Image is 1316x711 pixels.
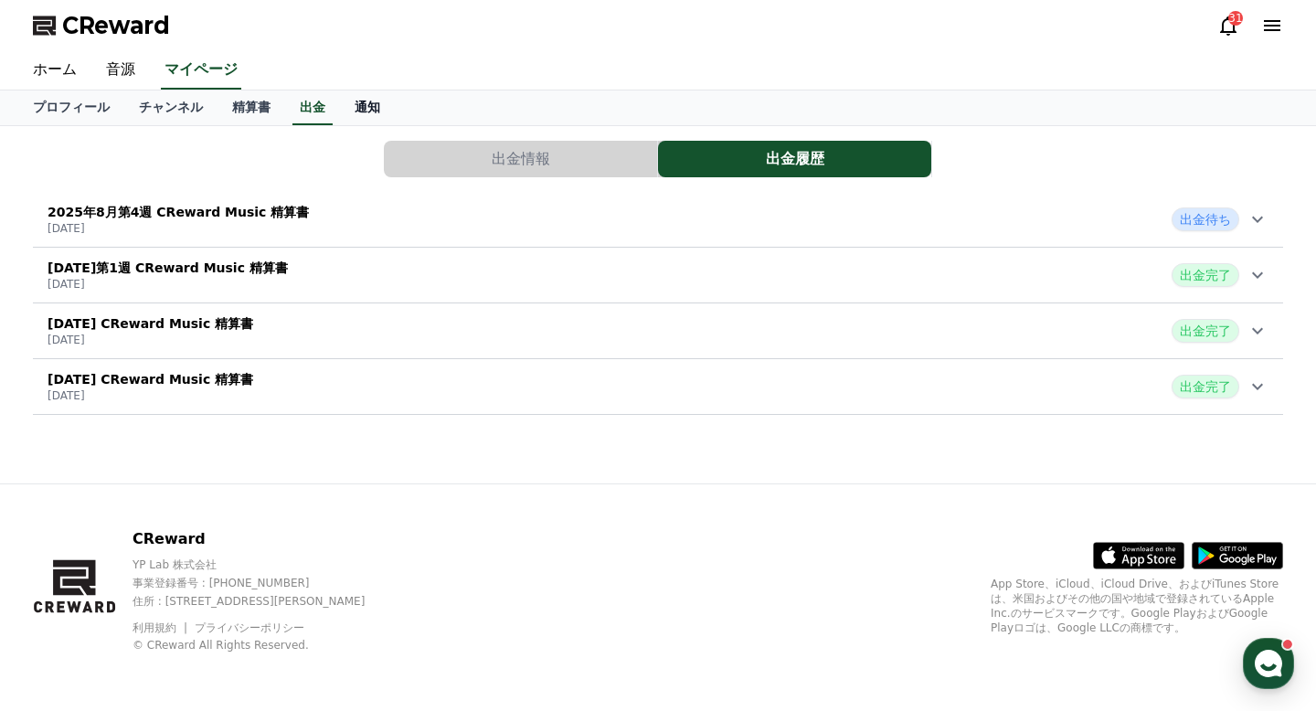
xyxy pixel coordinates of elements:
[33,303,1283,359] button: [DATE] CReward Music 精算書 [DATE] 出金完了
[161,51,241,90] a: マイページ
[48,333,253,347] p: [DATE]
[658,141,931,177] button: 出金履歴
[91,51,150,90] a: 音源
[48,277,288,292] p: [DATE]
[133,594,397,609] p: 住所 : [STREET_ADDRESS][PERSON_NAME]
[1217,15,1239,37] a: 31
[121,559,236,605] a: Messages
[33,11,170,40] a: CReward
[1172,319,1239,343] span: 出金完了
[62,11,170,40] span: CReward
[5,559,121,605] a: Home
[48,388,253,403] p: [DATE]
[1172,375,1239,398] span: 出金完了
[133,528,397,550] p: CReward
[48,314,253,333] p: [DATE] CReward Music 精算書
[133,638,397,653] p: © CReward All Rights Reserved.
[33,248,1283,303] button: [DATE]第1週 CReward Music 精算書 [DATE] 出金完了
[18,51,91,90] a: ホーム
[133,557,397,572] p: YP Lab 株式会社
[1172,207,1239,231] span: 出金待ち
[133,576,397,590] p: 事業登録番号 : [PHONE_NUMBER]
[33,192,1283,248] button: 2025年8月第4週 CReward Music 精算書 [DATE] 出金待ち
[48,221,309,236] p: [DATE]
[195,621,304,634] a: プライバシーポリシー
[991,577,1283,635] p: App Store、iCloud、iCloud Drive、およびiTunes Storeは、米国およびその他の国や地域で登録されているApple Inc.のサービスマークです。Google P...
[1228,11,1243,26] div: 31
[47,587,79,601] span: Home
[48,259,288,277] p: [DATE]第1週 CReward Music 精算書
[18,90,124,125] a: プロフィール
[218,90,285,125] a: 精算書
[48,370,253,388] p: [DATE] CReward Music 精算書
[48,203,309,221] p: 2025年8月第4週 CReward Music 精算書
[33,359,1283,415] button: [DATE] CReward Music 精算書 [DATE] 出金完了
[124,90,218,125] a: チャンネル
[292,90,333,125] a: 出金
[384,141,658,177] a: 出金情報
[384,141,657,177] button: 出金情報
[340,90,395,125] a: 通知
[271,587,315,601] span: Settings
[1172,263,1239,287] span: 出金完了
[133,621,190,634] a: 利用規約
[152,588,206,602] span: Messages
[658,141,932,177] a: 出金履歴
[236,559,351,605] a: Settings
